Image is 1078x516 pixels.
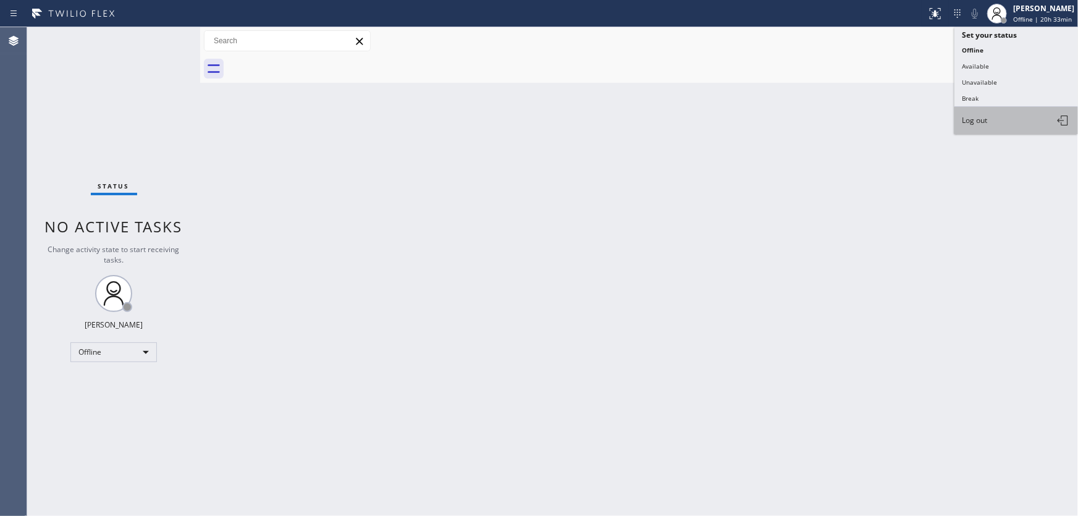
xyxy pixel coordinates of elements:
div: Offline [70,342,157,362]
span: Status [98,182,130,190]
input: Search [204,31,370,51]
span: Change activity state to start receiving tasks. [48,244,180,265]
div: [PERSON_NAME] [1013,3,1074,14]
div: [PERSON_NAME] [85,319,143,330]
span: No active tasks [45,216,183,237]
button: Mute [966,5,983,22]
span: Offline | 20h 33min [1013,15,1072,23]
